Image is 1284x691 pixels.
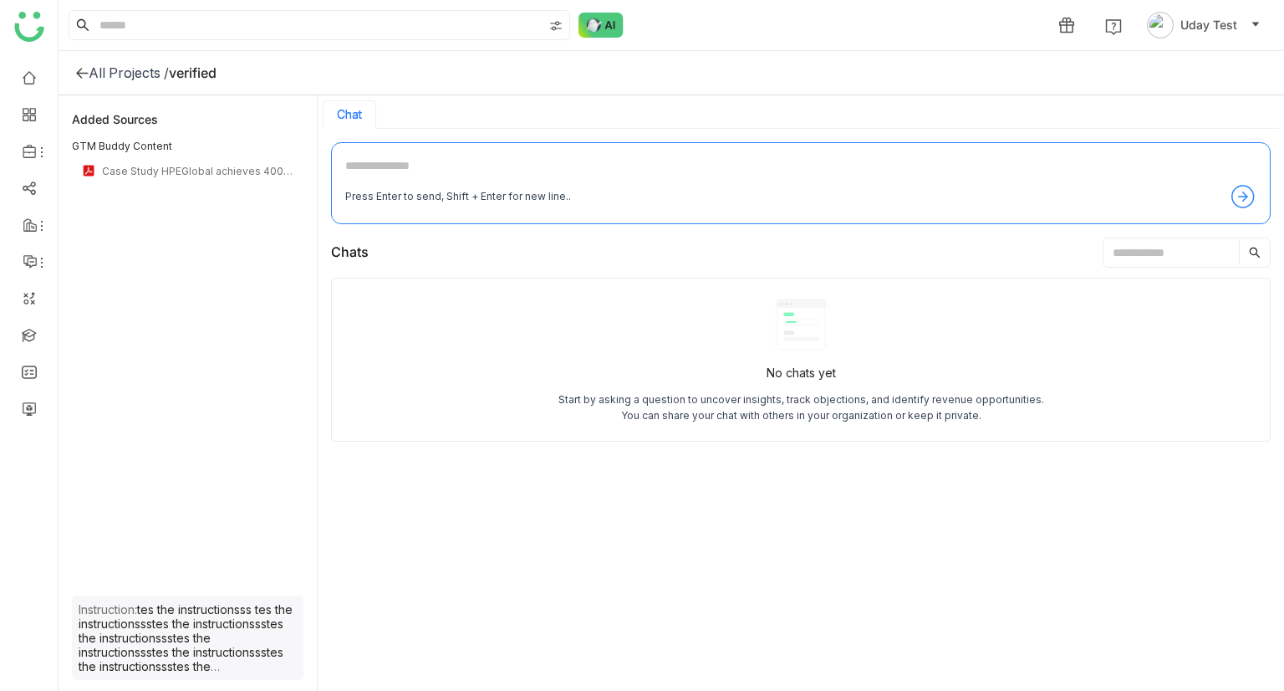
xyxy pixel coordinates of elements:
img: help.svg [1105,18,1122,35]
button: Chat [337,108,362,121]
div: Instruction: [79,602,297,673]
div: Added Sources [72,109,303,129]
img: ask-buddy-normal.svg [578,13,624,38]
img: logo [14,12,44,42]
img: avatar [1147,12,1174,38]
div: verified [169,64,217,81]
div: GTM Buddy Content [72,139,303,154]
div: All Projects / [89,64,169,81]
span: Uday Test [1180,16,1237,34]
img: search-type.svg [549,19,563,33]
div: Press Enter to send, Shift + Enter for new line.. [345,189,571,205]
div: No chats yet [767,364,836,382]
img: pdf.svg [82,164,95,177]
div: Chats [331,242,369,263]
div: Start by asking a question to uncover insights, track objections, and identify revenue opportunit... [558,392,1045,424]
button: Uday Test [1144,12,1264,38]
div: Case Study HPEGlobal achieves 400% more sales opportunities [102,165,293,177]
